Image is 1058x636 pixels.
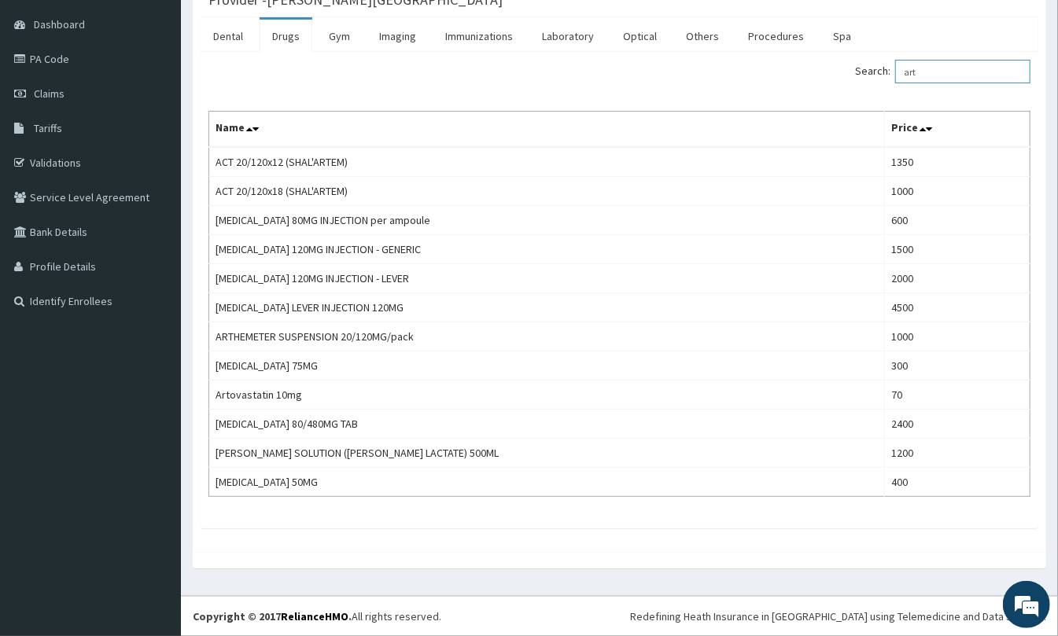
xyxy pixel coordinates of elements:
[885,112,1030,148] th: Price
[316,20,363,53] a: Gym
[885,380,1030,410] td: 70
[885,293,1030,322] td: 4500
[258,8,296,46] div: Minimize live chat window
[735,20,817,53] a: Procedures
[193,609,352,623] strong: Copyright © 2017 .
[885,177,1030,206] td: 1000
[34,17,85,31] span: Dashboard
[209,177,885,206] td: ACT 20/120x18 (SHAL'ARTEM)
[885,235,1030,264] td: 1500
[209,293,885,322] td: [MEDICAL_DATA] LEVER INJECTION 120MG
[209,147,885,177] td: ACT 20/120x12 (SHAL'ARTEM)
[885,322,1030,351] td: 1000
[29,79,64,118] img: d_794563401_company_1708531726252_794563401
[8,429,300,484] textarea: Type your message and hit 'Enter'
[367,20,429,53] a: Imaging
[209,351,885,380] td: [MEDICAL_DATA] 75MG
[209,468,885,497] td: [MEDICAL_DATA] 50MG
[529,20,606,53] a: Laboratory
[209,206,885,235] td: [MEDICAL_DATA] 80MG INJECTION per ampoule
[855,60,1030,83] label: Search:
[209,322,885,351] td: ARTHEMETER SUSPENSION 20/120MG/pack
[34,86,65,101] span: Claims
[433,20,525,53] a: Immunizations
[673,20,732,53] a: Others
[630,608,1046,624] div: Redefining Heath Insurance in [GEOGRAPHIC_DATA] using Telemedicine and Data Science!
[34,121,62,135] span: Tariffs
[885,351,1030,380] td: 300
[209,264,885,293] td: [MEDICAL_DATA] 120MG INJECTION - LEVER
[91,198,217,357] span: We're online!
[260,20,312,53] a: Drugs
[209,235,885,264] td: [MEDICAL_DATA] 120MG INJECTION - GENERIC
[885,206,1030,235] td: 600
[610,20,669,53] a: Optical
[209,439,885,468] td: [PERSON_NAME] SOLUTION ([PERSON_NAME] LACTATE) 500ML
[885,468,1030,497] td: 400
[209,380,885,410] td: Artovastatin 10mg
[209,410,885,439] td: [MEDICAL_DATA] 80/480MG TAB
[885,410,1030,439] td: 2400
[895,60,1030,83] input: Search:
[82,88,264,108] div: Chat with us now
[885,147,1030,177] td: 1350
[820,20,864,53] a: Spa
[281,609,348,623] a: RelianceHMO
[201,20,256,53] a: Dental
[885,439,1030,468] td: 1200
[181,596,1058,636] footer: All rights reserved.
[209,112,885,148] th: Name
[885,264,1030,293] td: 2000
